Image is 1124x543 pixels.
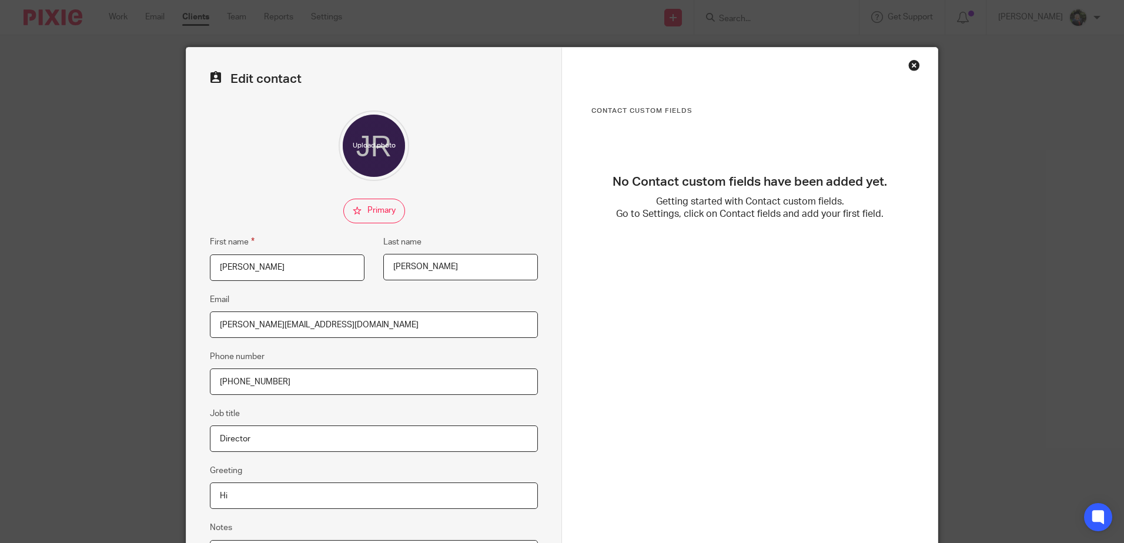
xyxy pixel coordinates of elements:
[591,106,908,116] h3: Contact Custom fields
[210,294,229,306] label: Email
[210,482,538,509] input: e.g. Dear Mrs. Appleseed or Hi Sam
[591,175,908,190] h3: No Contact custom fields have been added yet.
[591,196,908,221] p: Getting started with Contact custom fields. Go to Settings, click on Contact fields and add your ...
[908,59,920,71] div: Close this dialog window
[210,71,538,87] h2: Edit contact
[210,522,232,534] label: Notes
[210,408,240,420] label: Job title
[210,235,255,249] label: First name
[210,351,265,363] label: Phone number
[383,236,421,248] label: Last name
[210,465,242,477] label: Greeting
